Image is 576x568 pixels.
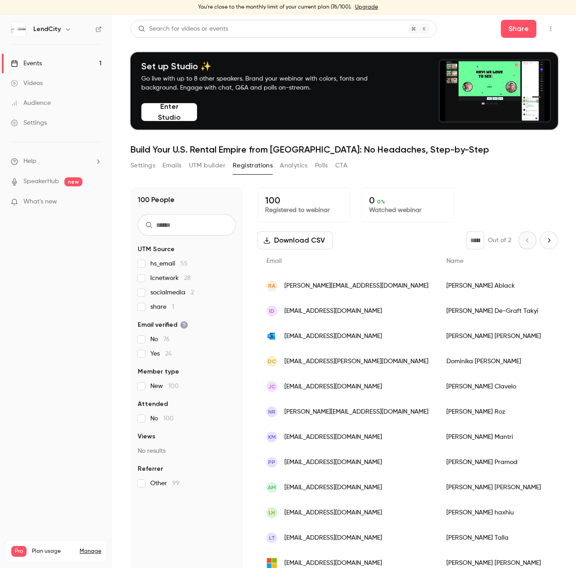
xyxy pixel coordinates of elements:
p: 0 [369,195,447,206]
span: ID [269,307,274,315]
button: Enter Studio [141,103,197,121]
span: 55 [180,261,188,267]
div: [PERSON_NAME] Pramod [437,450,550,475]
span: Attended [138,400,168,409]
span: RA [268,282,275,290]
p: 100 [265,195,343,206]
div: Videos [11,79,43,88]
h1: Build Your U.S. Rental Empire from [GEOGRAPHIC_DATA]: No Headaches, Step-by-Step [130,144,558,155]
span: New [150,382,179,391]
button: Registrations [233,158,273,173]
span: AM [268,483,276,491]
div: Audience [11,99,51,108]
span: [EMAIL_ADDRESS][DOMAIN_NAME] [284,458,382,467]
a: SpeakerHub [23,177,59,186]
div: [PERSON_NAME] [PERSON_NAME] [437,475,550,500]
span: 1 [172,304,174,310]
span: LT [269,534,275,542]
span: Other [150,479,180,488]
span: Member type [138,367,179,376]
button: Polls [315,158,328,173]
span: lh [269,509,275,517]
span: PP [268,458,275,466]
span: No [150,335,170,344]
span: 2 [191,289,194,296]
span: UTM Source [138,245,175,254]
div: Search for videos or events [138,24,228,34]
span: NR [268,408,275,416]
button: UTM builder [189,158,225,173]
img: hotmail.ca [266,331,277,342]
span: hs_email [150,259,188,268]
span: lcnetwork [150,274,191,283]
span: 100 [168,383,179,389]
div: Dominika [PERSON_NAME] [437,349,550,374]
span: Views [138,432,155,441]
h1: 100 People [138,194,175,205]
li: help-dropdown-opener [11,157,102,166]
span: [EMAIL_ADDRESS][DOMAIN_NAME] [284,508,382,518]
button: Emails [162,158,181,173]
span: [EMAIL_ADDRESS][DOMAIN_NAME] [284,433,382,442]
h6: LendCity [33,25,61,34]
span: [EMAIL_ADDRESS][DOMAIN_NAME] [284,533,382,543]
button: Next page [540,231,558,249]
div: [PERSON_NAME] haxhiu [437,500,550,525]
div: [PERSON_NAME] Talla [437,525,550,550]
button: Settings [130,158,155,173]
span: Help [23,157,36,166]
span: 24 [165,351,172,357]
span: [PERSON_NAME][EMAIL_ADDRESS][DOMAIN_NAME] [284,407,428,417]
button: Analytics [280,158,308,173]
p: Go live with up to 8 other speakers. Brand your webinar with colors, fonts and background. Engage... [141,74,389,92]
span: Name [446,258,463,264]
span: [EMAIL_ADDRESS][DOMAIN_NAME] [284,483,382,492]
div: Events [11,59,42,68]
a: Upgrade [355,4,378,11]
span: [EMAIL_ADDRESS][DOMAIN_NAME] [284,332,382,341]
div: [PERSON_NAME] Mantri [437,424,550,450]
span: 99 [172,480,180,487]
span: [EMAIL_ADDRESS][DOMAIN_NAME] [284,382,382,392]
span: Email [266,258,282,264]
p: Registered to webinar [265,206,343,215]
img: LendCity [11,22,26,36]
div: [PERSON_NAME] Ablack [437,273,550,298]
span: [EMAIL_ADDRESS][PERSON_NAME][DOMAIN_NAME] [284,357,428,366]
span: Plan usage [32,548,74,555]
div: Settings [11,118,47,127]
p: Watched webinar [369,206,447,215]
span: new [64,177,82,186]
span: [EMAIL_ADDRESS][DOMAIN_NAME] [284,307,382,316]
span: DC [268,357,276,365]
span: 76 [163,336,170,343]
button: Share [501,20,536,38]
div: [PERSON_NAME] De-Graft Takyi [437,298,550,324]
span: 100 [163,415,174,422]
div: [PERSON_NAME] Roz [437,399,550,424]
span: [PERSON_NAME][EMAIL_ADDRESS][DOMAIN_NAME] [284,281,428,291]
span: Yes [150,349,172,358]
span: share [150,302,174,311]
span: Referrer [138,464,163,473]
p: Out of 2 [488,236,511,245]
span: Pro [11,546,27,557]
div: [PERSON_NAME] [PERSON_NAME] [437,324,550,349]
span: No [150,414,174,423]
span: 28 [184,275,191,281]
span: JC [268,383,275,391]
span: Email verified [138,320,188,329]
span: [EMAIL_ADDRESS][DOMAIN_NAME] [284,559,382,568]
span: 0 % [377,198,385,205]
button: Download CSV [257,231,333,249]
a: Manage [80,548,101,555]
p: No results [138,446,236,455]
div: [PERSON_NAME] Clavelo [437,374,550,399]
h4: Set up Studio ✨ [141,61,389,72]
span: What's new [23,197,57,207]
span: KM [268,433,276,441]
section: facet-groups [138,245,236,488]
button: CTA [335,158,347,173]
span: socialmedia [150,288,194,297]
